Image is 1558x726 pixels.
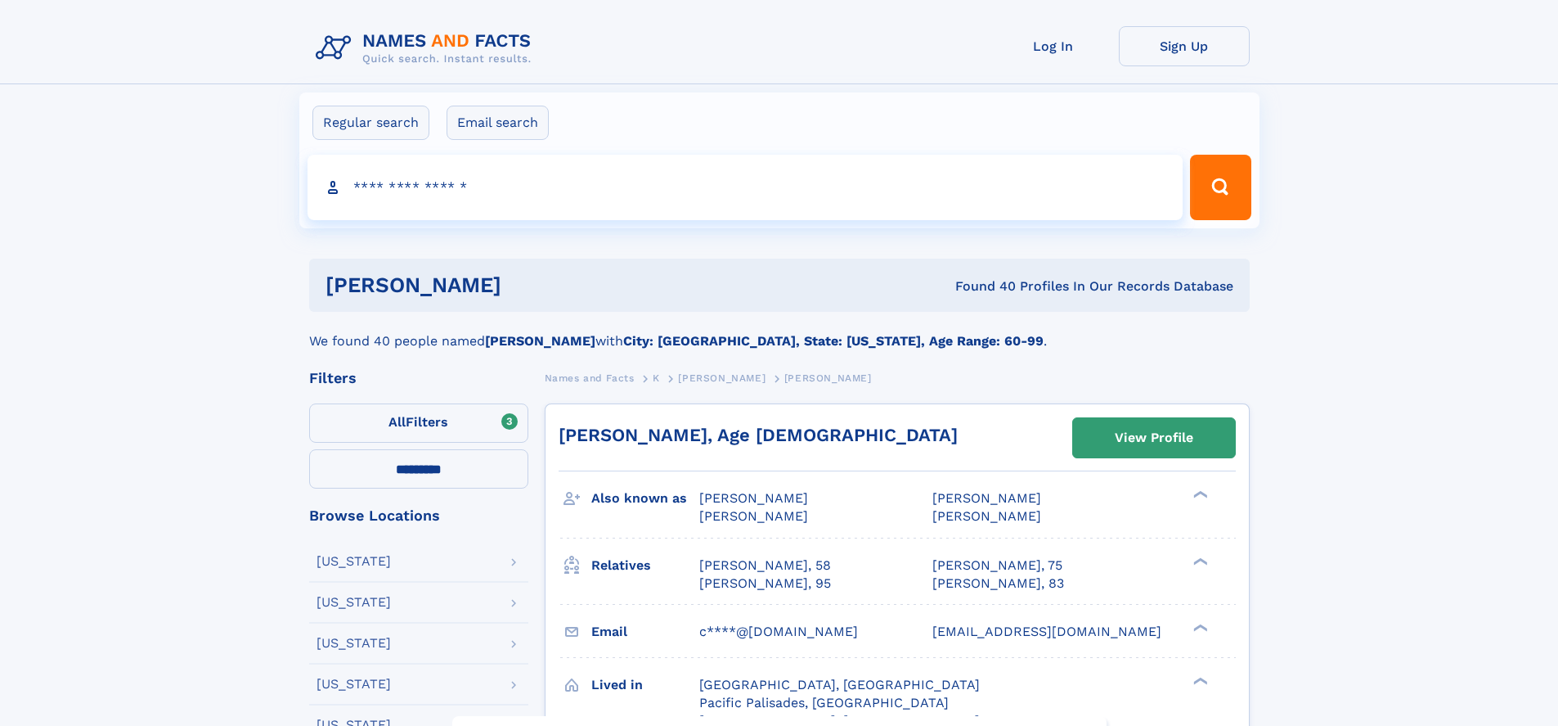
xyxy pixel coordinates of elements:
[699,557,831,575] a: [PERSON_NAME], 58
[699,508,808,524] span: [PERSON_NAME]
[699,575,831,593] a: [PERSON_NAME], 95
[1189,675,1209,686] div: ❯
[591,671,699,699] h3: Lived in
[591,552,699,579] h3: Relatives
[932,575,1064,593] a: [PERSON_NAME], 83
[485,333,595,349] b: [PERSON_NAME]
[1119,26,1250,66] a: Sign Up
[932,490,1041,506] span: [PERSON_NAME]
[317,678,391,691] div: [US_STATE]
[447,106,549,140] label: Email search
[932,624,1161,639] span: [EMAIL_ADDRESS][DOMAIN_NAME]
[1189,622,1209,633] div: ❯
[653,368,660,388] a: K
[309,312,1250,351] div: We found 40 people named with .
[317,596,391,609] div: [US_STATE]
[317,637,391,650] div: [US_STATE]
[988,26,1119,66] a: Log In
[678,368,766,388] a: [PERSON_NAME]
[545,368,635,388] a: Names and Facts
[1073,418,1235,458] a: View Profile
[388,414,406,430] span: All
[623,333,1044,349] b: City: [GEOGRAPHIC_DATA], State: [US_STATE], Age Range: 60-99
[784,372,872,384] span: [PERSON_NAME]
[309,26,545,70] img: Logo Names and Facts
[653,372,660,384] span: K
[932,557,1062,575] a: [PERSON_NAME], 75
[932,508,1041,524] span: [PERSON_NAME]
[1189,489,1209,500] div: ❯
[728,277,1233,295] div: Found 40 Profiles In Our Records Database
[1189,556,1209,566] div: ❯
[1115,419,1193,457] div: View Profile
[309,404,528,443] label: Filters
[699,695,949,710] span: Pacific Palisades, [GEOGRAPHIC_DATA]
[591,618,699,646] h3: Email
[317,555,391,568] div: [US_STATE]
[591,485,699,512] h3: Also known as
[699,490,808,506] span: [PERSON_NAME]
[309,508,528,523] div: Browse Locations
[308,155,1183,220] input: search input
[326,275,729,295] h1: [PERSON_NAME]
[1190,155,1250,220] button: Search Button
[309,371,528,386] div: Filters
[312,106,429,140] label: Regular search
[699,677,980,692] span: [GEOGRAPHIC_DATA], [GEOGRAPHIC_DATA]
[559,425,958,445] a: [PERSON_NAME], Age [DEMOGRAPHIC_DATA]
[678,372,766,384] span: [PERSON_NAME]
